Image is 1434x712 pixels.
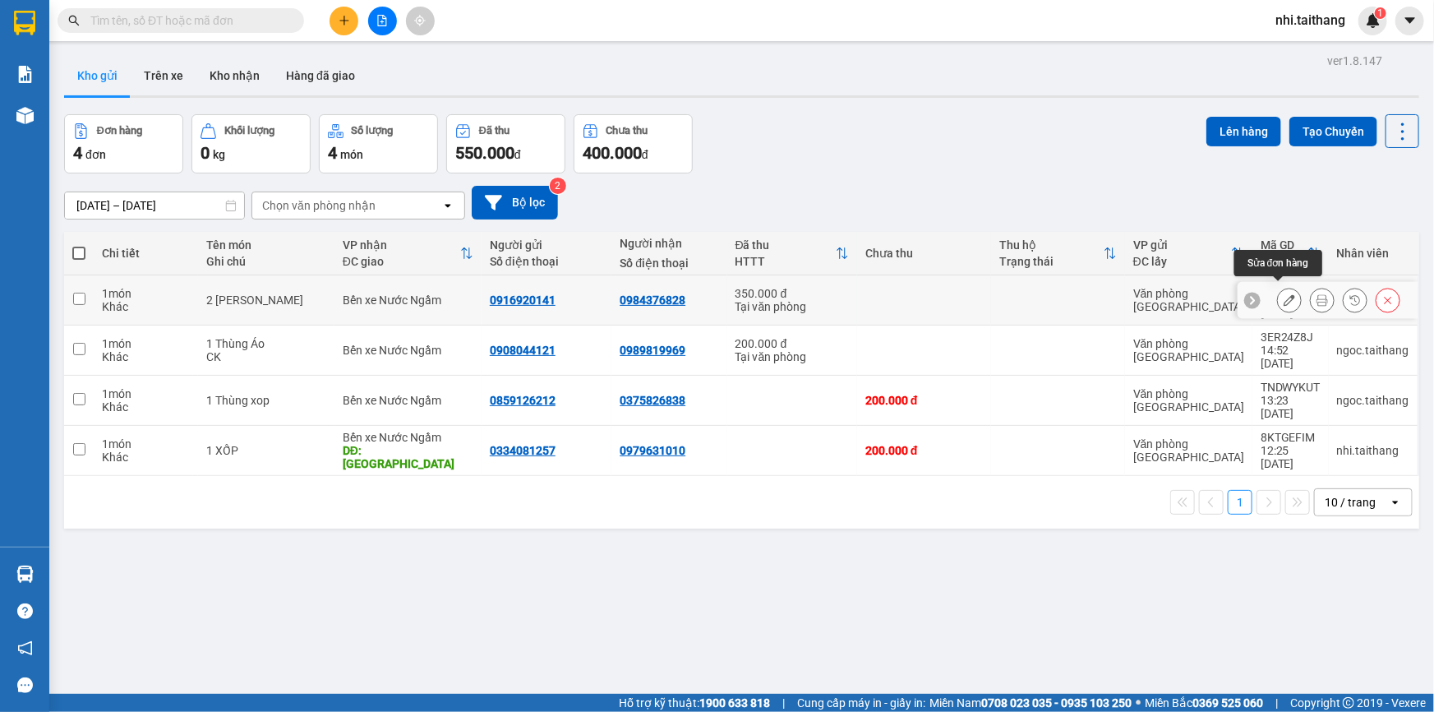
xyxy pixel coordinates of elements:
span: message [17,677,33,693]
button: Số lượng4món [319,114,438,173]
div: TNDWYKUT [1261,381,1321,394]
div: Chưa thu [865,247,983,260]
div: Chọn văn phòng nhận [262,197,376,214]
button: aim [406,7,435,35]
button: 1 [1228,490,1252,515]
span: caret-down [1403,13,1418,28]
div: Tại văn phòng [735,350,849,363]
input: Tìm tên, số ĐT hoặc mã đơn [90,12,284,30]
span: 4 [328,143,337,163]
span: | [1275,694,1278,712]
button: Kho nhận [196,56,273,95]
div: Thu hộ [999,238,1104,252]
sup: 1 [1375,7,1386,19]
div: Khối lượng [224,125,274,136]
span: file-add [376,15,388,26]
button: Đã thu550.000đ [446,114,565,173]
span: search [68,15,80,26]
div: nhi.taithang [1337,444,1409,457]
div: U3EQZSRD [1261,280,1321,294]
div: 0859126212 [490,394,556,407]
div: 0916920141 [490,294,556,307]
strong: 1900 633 818 [699,696,770,710]
div: Sửa đơn hàng [1277,288,1302,312]
strong: 0708 023 035 - 0935 103 250 [981,696,1132,710]
div: Ghi chú [206,255,326,268]
span: Miền Nam [929,694,1132,712]
div: 0334081257 [490,444,556,457]
div: Văn phòng [GEOGRAPHIC_DATA] [1133,437,1244,464]
th: Toggle SortBy [334,232,482,275]
div: Đã thu [735,238,836,252]
svg: open [1389,496,1402,509]
div: Khác [102,451,190,464]
div: 0979631010 [620,444,685,457]
div: 0908044121 [490,344,556,357]
strong: 0369 525 060 [1192,696,1263,710]
div: Số điện thoại [620,257,718,270]
li: VP Văn phòng [GEOGRAPHIC_DATA] [8,89,113,143]
div: VP nhận [343,238,460,252]
div: Đã thu [479,125,510,136]
div: Bến xe Nước Ngầm [343,394,473,407]
div: 1 món [102,287,190,300]
span: 4 [73,143,82,163]
div: 1 Thùng Áo [206,337,326,350]
div: 0989819969 [620,344,685,357]
div: 8KTGEFIM [1261,431,1321,444]
div: ngoc.taithang [1337,394,1409,407]
div: Khác [102,300,190,313]
span: kg [213,148,225,161]
div: Bến xe Nước Ngầm [343,294,473,307]
span: notification [17,640,33,656]
span: 0 [201,143,210,163]
button: file-add [368,7,397,35]
div: ĐC lấy [1133,255,1231,268]
button: Hàng đã giao [273,56,368,95]
span: ⚪️ [1136,700,1141,706]
div: 1 Thùng xop [206,394,326,407]
div: Người gửi [490,238,603,252]
div: DĐ: HÀ TĨNH [343,444,473,470]
div: 200.000 đ [865,394,983,407]
div: Khác [102,350,190,363]
div: Trạng thái [999,255,1104,268]
div: VP gửi [1133,238,1231,252]
span: 550.000 [455,143,514,163]
div: Mã GD [1261,238,1307,252]
span: 1 [1377,7,1383,19]
button: Trên xe [131,56,196,95]
div: 14:52 [DATE] [1261,344,1321,370]
div: Nhân viên [1337,247,1409,260]
div: 10 / trang [1325,494,1376,511]
span: Miền Bắc [1145,694,1263,712]
img: icon-new-feature [1366,13,1381,28]
div: Tại văn phòng [735,300,849,313]
img: warehouse-icon [16,107,34,124]
div: Số điện thoại [490,255,603,268]
li: Nhà xe Tài Thắng [8,8,238,70]
div: Sửa đơn hàng [1234,250,1322,276]
div: Chi tiết [102,247,190,260]
span: copyright [1343,697,1354,709]
th: Toggle SortBy [1125,232,1252,275]
div: Người nhận [620,237,718,250]
span: nhi.taithang [1262,10,1358,30]
span: đơn [85,148,106,161]
div: 1 món [102,437,190,451]
sup: 2 [550,178,566,194]
th: Toggle SortBy [991,232,1125,275]
span: | [782,694,785,712]
li: VP Bến xe Nước Ngầm [113,89,219,125]
span: Cung cấp máy in - giấy in: [797,694,925,712]
button: Lên hàng [1206,117,1281,146]
div: Văn phòng [GEOGRAPHIC_DATA] [1133,387,1244,414]
span: 400.000 [583,143,642,163]
div: CK [206,350,326,363]
div: 200.000 đ [735,337,849,350]
img: logo-vxr [14,11,35,35]
img: solution-icon [16,66,34,83]
div: Văn phòng [GEOGRAPHIC_DATA] [1133,337,1244,363]
div: 3ER24Z8J [1261,331,1321,344]
div: HTTT [735,255,836,268]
